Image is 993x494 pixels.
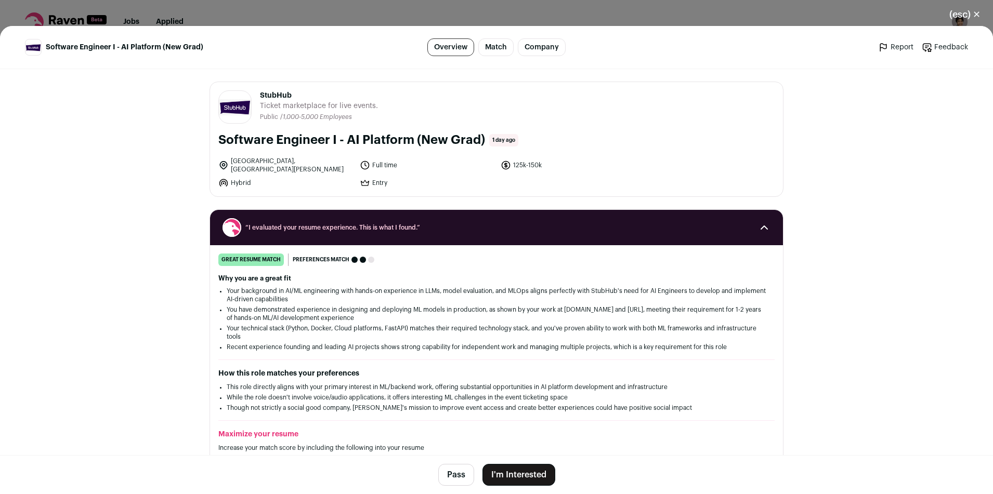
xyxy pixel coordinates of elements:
li: While the role doesn't involve voice/audio applications, it offers interesting ML challenges in t... [227,393,766,402]
img: 8849183d38fe54b265c2e9e1ce53497f272e5f9fafae1bf22f2e8b7a234106ab.jpg [219,99,251,115]
a: Feedback [922,42,968,52]
li: Your technical stack (Python, Docker, Cloud platforms, FastAPI) matches their required technology... [227,324,766,341]
a: Overview [427,38,474,56]
li: Full time [360,157,495,173]
h2: Why you are a great fit [218,274,775,283]
a: Report [878,42,913,52]
li: Entry [360,178,495,188]
span: 1 day ago [489,134,518,146]
li: Hybrid [218,178,354,188]
span: Software Engineer I - AI Platform (New Grad) [46,42,203,52]
span: Ticket marketplace for live events. [260,101,378,111]
img: 8849183d38fe54b265c2e9e1ce53497f272e5f9fafae1bf22f2e8b7a234106ab.jpg [25,44,41,51]
h2: How this role matches your preferences [218,368,775,379]
li: [GEOGRAPHIC_DATA], [GEOGRAPHIC_DATA][PERSON_NAME] [218,157,354,173]
li: Public [260,113,280,121]
li: You have demonstrated experience in designing and deploying ML models in production, as shown by ... [227,305,766,322]
h2: Maximize your resume [218,429,775,439]
span: “I evaluated your resume experience. This is what I found.” [245,223,748,232]
span: StubHub [260,90,378,101]
li: This role directly aligns with your primary interest in ML/backend work, offering substantial opp... [227,383,766,391]
li: / [280,113,352,121]
a: Match [478,38,514,56]
span: 1,000-5,000 Employees [283,114,352,120]
button: Close modal [937,3,993,26]
a: Company [518,38,566,56]
h1: Software Engineer I - AI Platform (New Grad) [218,132,485,149]
li: Recent experience founding and leading AI projects shows strong capability for independent work a... [227,343,766,351]
li: Though not strictly a social good company, [PERSON_NAME]'s mission to improve event access and cr... [227,404,766,412]
li: 125k-150k [501,157,636,173]
li: Your background in AI/ML engineering with hands-on experience in LLMs, model evaluation, and MLOp... [227,287,766,303]
span: Preferences match [293,255,349,265]
button: Pass [438,464,474,486]
div: great resume match [218,253,284,266]
p: Increase your match score by including the following into your resume [218,444,775,452]
button: I'm Interested [482,464,555,486]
